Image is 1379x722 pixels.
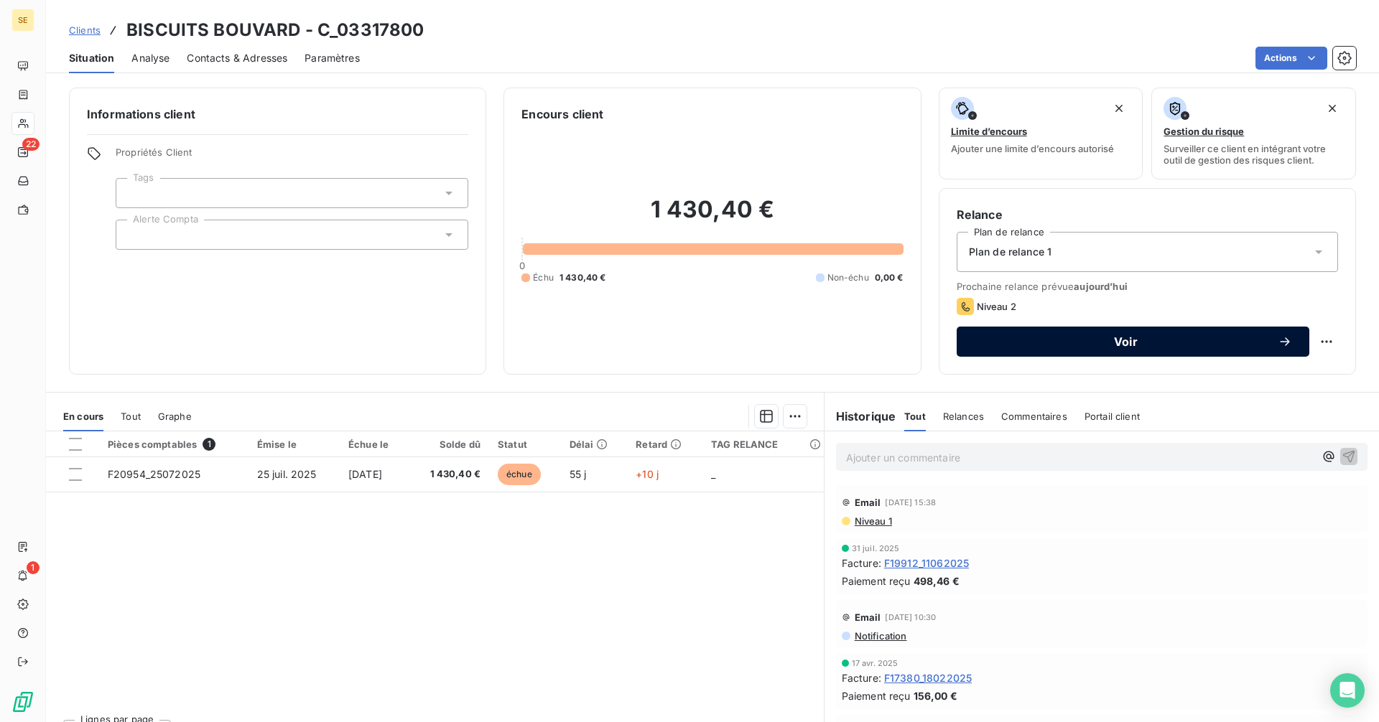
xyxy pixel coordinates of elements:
[951,143,1114,154] span: Ajouter une limite d’encours autorisé
[187,51,287,65] span: Contacts & Adresses
[842,670,881,685] span: Facture :
[969,245,1052,259] span: Plan de relance 1
[22,138,40,151] span: 22
[158,411,192,422] span: Graphe
[711,439,815,450] div: TAG RELANCE
[1255,47,1327,70] button: Actions
[533,271,554,284] span: Échu
[11,690,34,713] img: Logo LeanPay
[1001,411,1067,422] span: Commentaires
[348,439,399,450] div: Échue le
[348,468,382,480] span: [DATE]
[974,336,1278,347] span: Voir
[957,281,1338,292] span: Prochaine relance prévue
[853,630,907,642] span: Notification
[842,555,881,571] span: Facture :
[305,51,360,65] span: Paramètres
[884,555,969,571] span: F19912_11062025
[521,195,903,238] h2: 1 430,40 €
[257,439,331,450] div: Émise le
[855,497,881,508] span: Email
[852,544,900,553] span: 31 juil. 2025
[1151,88,1356,179] button: Gestion du risqueSurveiller ce client en intégrant votre outil de gestion des risques client.
[11,9,34,32] div: SE
[842,688,911,703] span: Paiement reçu
[519,260,525,271] span: 0
[825,408,896,425] h6: Historique
[1074,281,1128,292] span: aujourd’hui
[131,51,170,65] span: Analyse
[884,670,972,685] span: F17380_18022025
[885,613,936,622] span: [DATE] 10:30
[498,439,552,450] div: Statut
[853,515,892,527] span: Niveau 1
[885,498,936,507] span: [DATE] 15:38
[69,51,114,65] span: Situation
[121,411,141,422] span: Tout
[957,206,1338,223] h6: Relance
[852,659,899,667] span: 17 avr. 2025
[108,468,200,480] span: F20954_25072025
[1330,673,1365,708] div: Open Intercom Messenger
[1164,143,1344,166] span: Surveiller ce client en intégrant votre outil de gestion des risques client.
[417,439,480,450] div: Solde dû
[943,411,984,422] span: Relances
[939,88,1143,179] button: Limite d’encoursAjouter une limite d’encours autorisé
[128,228,139,241] input: Ajouter une valeur
[1085,411,1140,422] span: Portail client
[560,271,606,284] span: 1 430,40 €
[914,573,960,589] span: 498,46 €
[914,688,957,703] span: 156,00 €
[957,327,1309,357] button: Voir
[63,411,103,422] span: En cours
[842,573,911,589] span: Paiement reçu
[498,464,541,485] span: échue
[875,271,904,284] span: 0,00 €
[203,438,215,451] span: 1
[126,17,424,43] h3: BISCUITS BOUVARD - C_03317800
[521,106,603,123] h6: Encours client
[128,187,139,200] input: Ajouter une valeur
[711,468,715,480] span: _
[636,468,659,480] span: +10 j
[977,301,1016,312] span: Niveau 2
[257,468,317,480] span: 25 juil. 2025
[27,561,40,574] span: 1
[636,439,694,450] div: Retard
[69,23,101,37] a: Clients
[951,126,1027,137] span: Limite d’encours
[570,468,587,480] span: 55 j
[1164,126,1244,137] span: Gestion du risque
[570,439,619,450] div: Délai
[116,146,468,167] span: Propriétés Client
[108,438,240,451] div: Pièces comptables
[87,106,468,123] h6: Informations client
[69,24,101,36] span: Clients
[417,467,480,482] span: 1 430,40 €
[904,411,926,422] span: Tout
[855,611,881,623] span: Email
[827,271,869,284] span: Non-échu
